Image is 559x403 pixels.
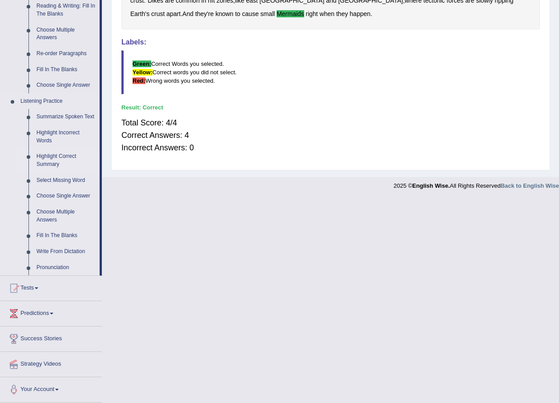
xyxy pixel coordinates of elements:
a: Your Account [0,377,102,399]
a: Highlight Correct Summary [32,149,100,172]
a: Fill In The Blanks [32,228,100,244]
h4: Labels: [121,38,540,46]
a: Write From Dictation [32,244,100,260]
a: Choose Multiple Answers [32,204,100,228]
a: Listening Practice [16,93,100,109]
a: Summarize Spoken Text [32,109,100,125]
b: apart [166,10,181,17]
a: Fill In The Blanks [32,62,100,78]
b: right [306,10,318,17]
b: crust [151,10,165,17]
a: Tests [0,276,102,298]
a: Success Stories [0,326,102,349]
a: Select Missing Word [32,173,100,189]
div: 2025 © All Rights Reserved [394,177,559,190]
a: Back to English Wise [501,182,559,189]
b: small [261,10,275,17]
a: Choose Multiple Answers [32,22,100,46]
a: Strategy Videos [0,352,102,374]
a: Choose Single Answer [32,77,100,93]
div: Result: [121,103,540,112]
a: Choose Single Answer [32,188,100,204]
a: Pronunciation [32,260,100,276]
b: Earth's [130,10,149,17]
b: happen [350,10,370,17]
b: Red: [133,77,145,84]
b: And [182,10,193,17]
a: Re-order Paragraphs [32,46,100,62]
b: they're [195,10,214,17]
b: known [215,10,233,17]
a: Highlight Incorrect Words [32,125,100,149]
div: Total Score: 4/4 Correct Answers: 4 Incorrect Answers: 0 [121,112,540,158]
a: Predictions [0,301,102,323]
b: mermaids [277,10,304,17]
strong: English Wise. [412,182,450,189]
b: cause [242,10,258,17]
b: Green: [133,60,151,67]
b: to [235,10,241,17]
b: when [320,10,334,17]
b: Yellow: [133,69,153,76]
blockquote: Correct Words you selected. Correct words you did not select. Wrong words you selected. [121,50,540,94]
b: they [336,10,348,17]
